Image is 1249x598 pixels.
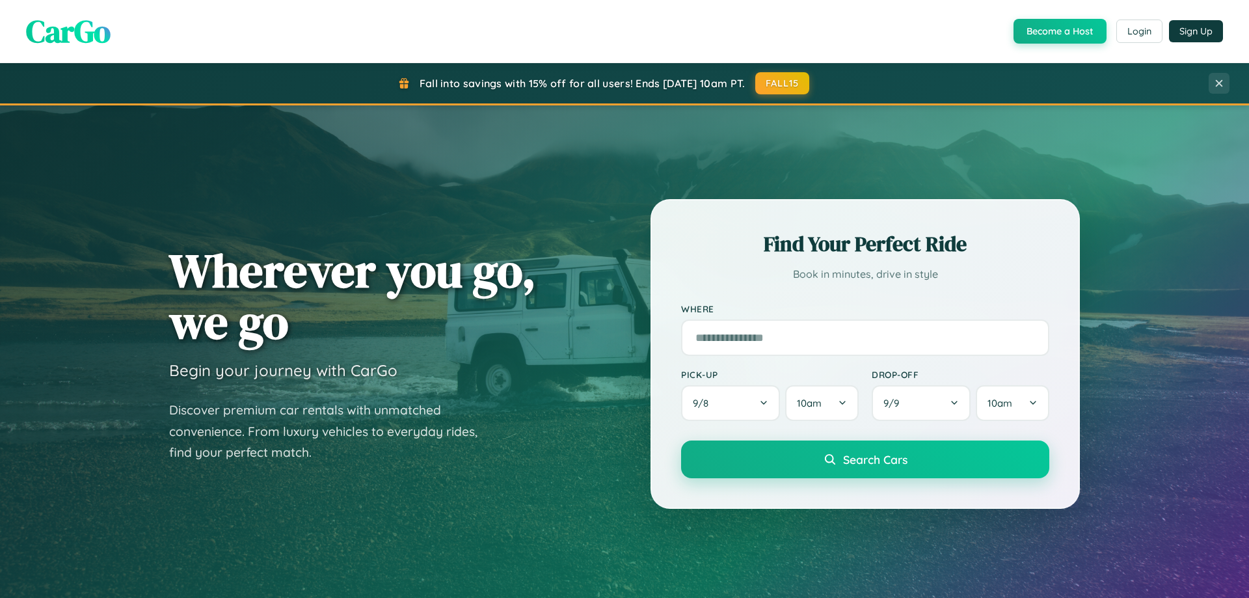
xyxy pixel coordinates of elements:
[872,369,1049,380] label: Drop-off
[681,265,1049,284] p: Book in minutes, drive in style
[797,397,822,409] span: 10am
[755,72,810,94] button: FALL15
[681,385,780,421] button: 9/8
[987,397,1012,409] span: 10am
[26,10,111,53] span: CarGo
[420,77,745,90] span: Fall into savings with 15% off for all users! Ends [DATE] 10am PT.
[681,230,1049,258] h2: Find Your Perfect Ride
[843,452,907,467] span: Search Cars
[169,360,397,380] h3: Begin your journey with CarGo
[883,397,906,409] span: 9 / 9
[1014,19,1107,44] button: Become a Host
[681,441,1049,478] button: Search Cars
[693,397,715,409] span: 9 / 8
[169,400,494,463] p: Discover premium car rentals with unmatched convenience. From luxury vehicles to everyday rides, ...
[1169,20,1223,42] button: Sign Up
[785,385,859,421] button: 10am
[976,385,1049,421] button: 10am
[681,369,859,380] label: Pick-up
[1116,20,1162,43] button: Login
[681,303,1049,314] label: Where
[872,385,971,421] button: 9/9
[169,245,536,347] h1: Wherever you go, we go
